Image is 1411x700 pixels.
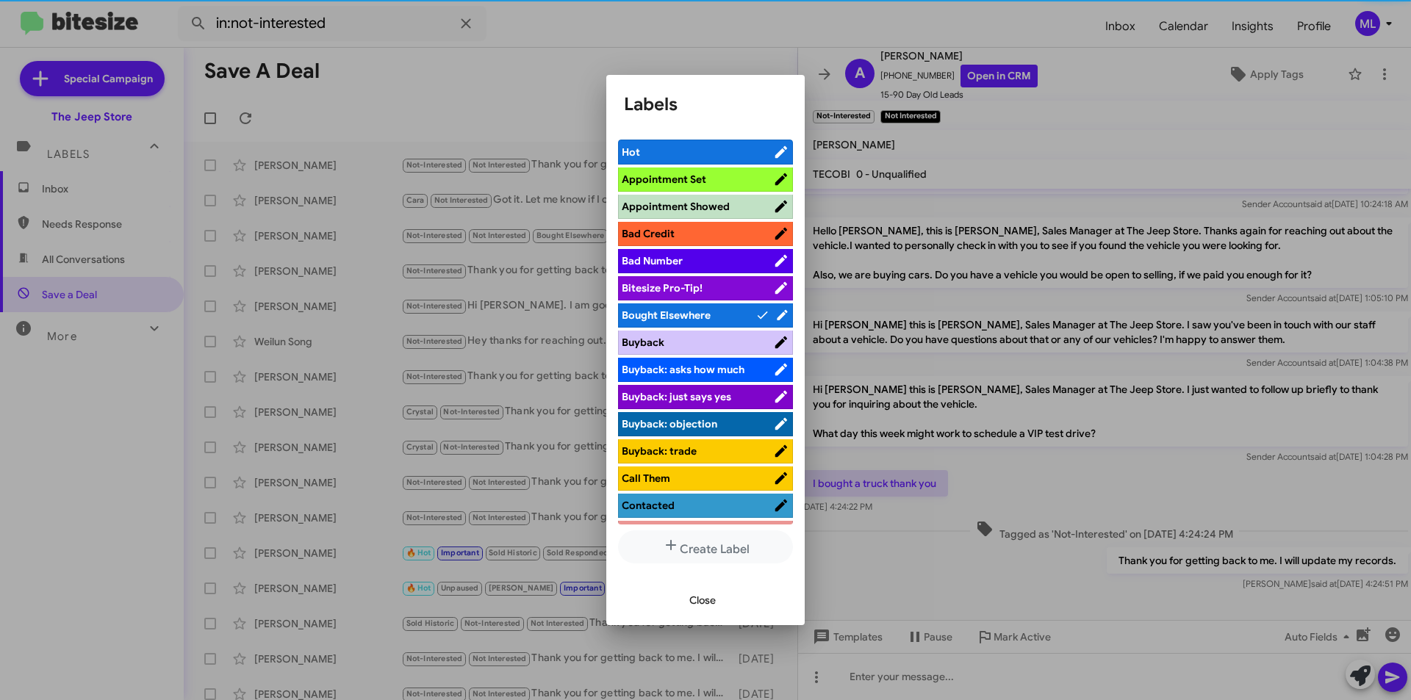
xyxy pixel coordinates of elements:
[622,281,703,295] span: Bitesize Pro-Tip!
[624,93,787,116] h1: Labels
[622,254,683,267] span: Bad Number
[622,417,717,430] span: Buyback: objection
[622,200,730,213] span: Appointment Showed
[678,587,728,613] button: Close
[622,472,670,485] span: Call Them
[622,173,706,186] span: Appointment Set
[622,227,675,240] span: Bad Credit
[622,308,711,322] span: Bought Elsewhere
[622,444,697,458] span: Buyback: trade
[618,530,793,563] button: Create Label
[622,145,640,159] span: Hot
[689,587,716,613] span: Close
[622,336,664,349] span: Buyback
[622,363,744,376] span: Buyback: asks how much
[622,390,731,403] span: Buyback: just says yes
[622,499,675,512] span: Contacted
